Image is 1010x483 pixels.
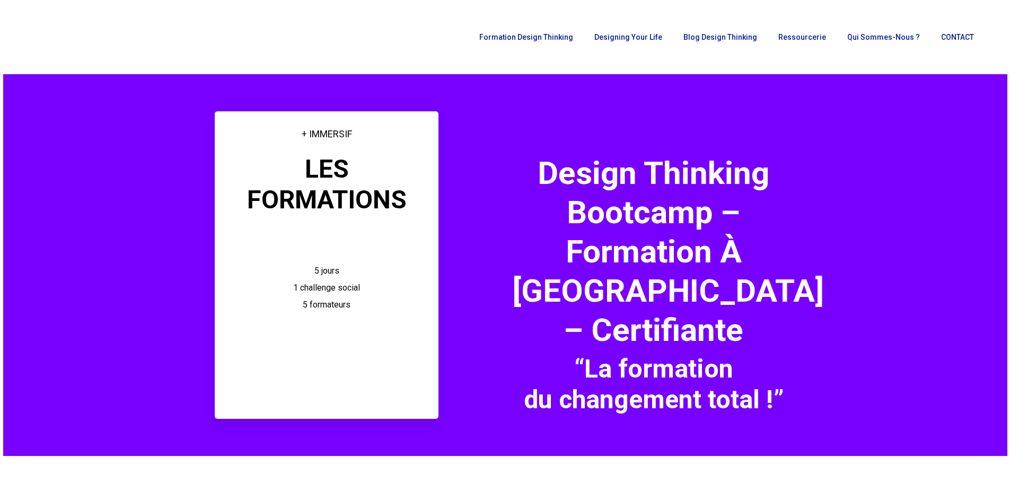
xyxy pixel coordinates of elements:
[524,354,784,415] span: “La formation du changement total !”
[15,16,127,58] img: French Future Academy
[474,33,578,41] a: Formation Design Thinking
[842,33,925,41] a: Qui sommes-nous ?
[941,33,974,41] span: CONTACT
[479,33,573,41] span: Formation Design Thinking
[683,33,757,41] span: Blog Design Thinking
[293,266,360,310] span: 5 jours 1 challenge social 5 formateurs
[778,33,826,41] span: Ressourcerie
[936,33,979,41] a: CONTACT
[512,154,824,349] span: Design Thinking Bootcamp – Formation à [GEOGRAPHIC_DATA] – Certifiante
[589,33,668,41] a: Designing Your Life
[594,33,662,41] span: Designing Your Life
[247,154,407,215] span: LES FORMATIONS
[847,33,920,41] span: Qui sommes-nous ?
[302,128,352,139] span: + IMMERSIF
[678,33,762,41] a: Blog Design Thinking
[257,219,397,249] em: BOOTCAMP
[773,33,831,41] a: Ressourcerie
